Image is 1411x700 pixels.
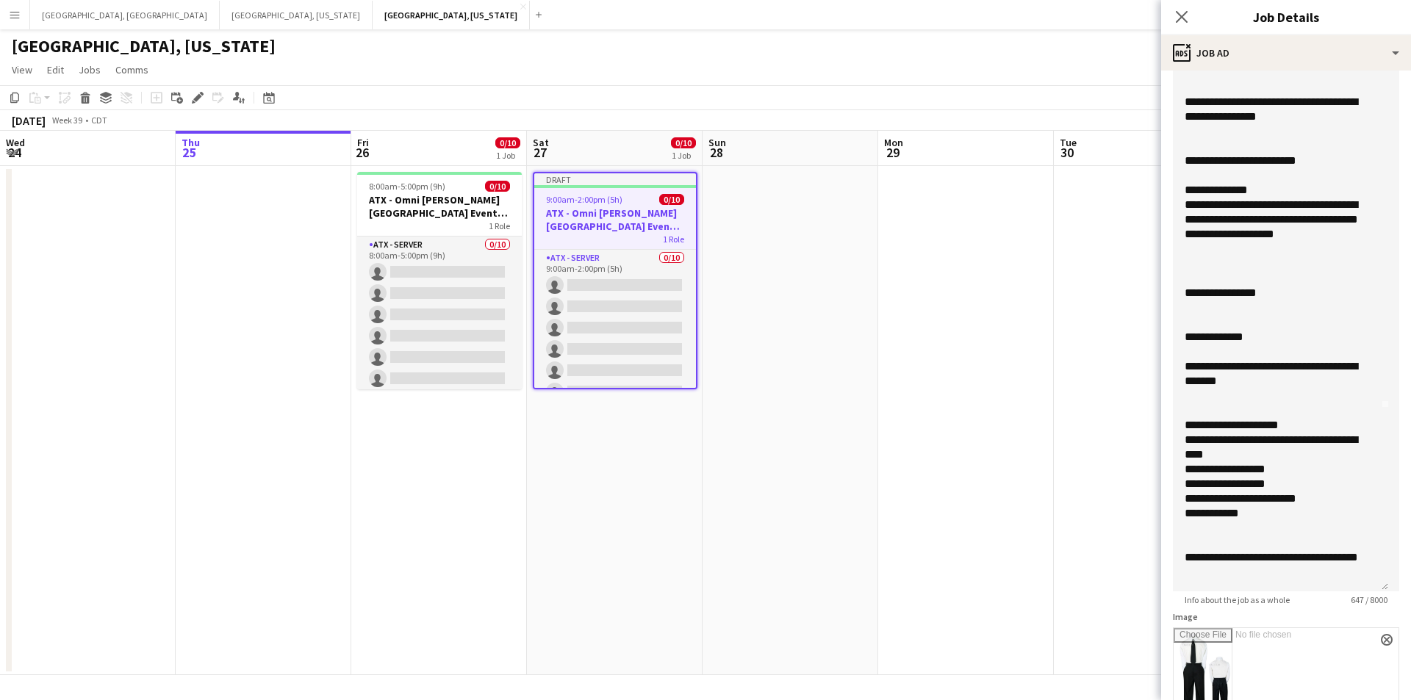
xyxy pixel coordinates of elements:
h3: ATX - Omni [PERSON_NAME][GEOGRAPHIC_DATA] Event [DATE] [534,206,696,233]
a: Comms [109,60,154,79]
app-card-role: ATX - Server0/109:00am-2:00pm (5h) [534,250,696,491]
span: View [12,63,32,76]
span: Wed [6,136,25,149]
span: Week 39 [49,115,85,126]
div: CDT [91,115,107,126]
span: 26 [355,144,369,161]
span: Tue [1060,136,1077,149]
span: 8:00am-5:00pm (9h) [369,181,445,192]
span: 647 / 8000 [1339,594,1399,605]
span: 1 Role [489,220,510,231]
div: 1 Job [496,150,520,161]
div: Draft [534,173,696,185]
span: 24 [4,144,25,161]
span: Info about the job as a whole [1173,594,1302,605]
button: [GEOGRAPHIC_DATA], [US_STATE] [220,1,373,29]
div: [DATE] [12,113,46,128]
span: Mon [884,136,903,149]
div: 1 Job [672,150,695,161]
span: 0/10 [671,137,696,148]
app-card-role: ATX - Server0/108:00am-5:00pm (9h) [357,237,522,478]
span: Fri [357,136,369,149]
span: 27 [531,144,549,161]
span: 28 [706,144,726,161]
button: [GEOGRAPHIC_DATA], [US_STATE] [373,1,530,29]
a: Edit [41,60,70,79]
span: Sat [533,136,549,149]
span: 25 [179,144,200,161]
span: 29 [882,144,903,161]
span: 0/10 [659,194,684,205]
span: Thu [182,136,200,149]
span: 0/10 [495,137,520,148]
span: 0/10 [485,181,510,192]
span: Jobs [79,63,101,76]
h3: ATX - Omni [PERSON_NAME][GEOGRAPHIC_DATA] Event [DATE] [357,193,522,220]
app-job-card: Draft9:00am-2:00pm (5h)0/10ATX - Omni [PERSON_NAME][GEOGRAPHIC_DATA] Event [DATE]1 RoleATX - Serv... [533,172,697,389]
button: [GEOGRAPHIC_DATA], [GEOGRAPHIC_DATA] [30,1,220,29]
h3: Job Details [1161,7,1411,26]
div: Job Ad [1161,35,1411,71]
span: Sun [708,136,726,149]
a: Jobs [73,60,107,79]
a: View [6,60,38,79]
app-job-card: 8:00am-5:00pm (9h)0/10ATX - Omni [PERSON_NAME][GEOGRAPHIC_DATA] Event [DATE]1 RoleATX - Server0/1... [357,172,522,389]
span: 9:00am-2:00pm (5h) [546,194,622,205]
span: Comms [115,63,148,76]
span: 30 [1058,144,1077,161]
span: 1 Role [663,234,684,245]
span: Edit [47,63,64,76]
h1: [GEOGRAPHIC_DATA], [US_STATE] [12,35,276,57]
